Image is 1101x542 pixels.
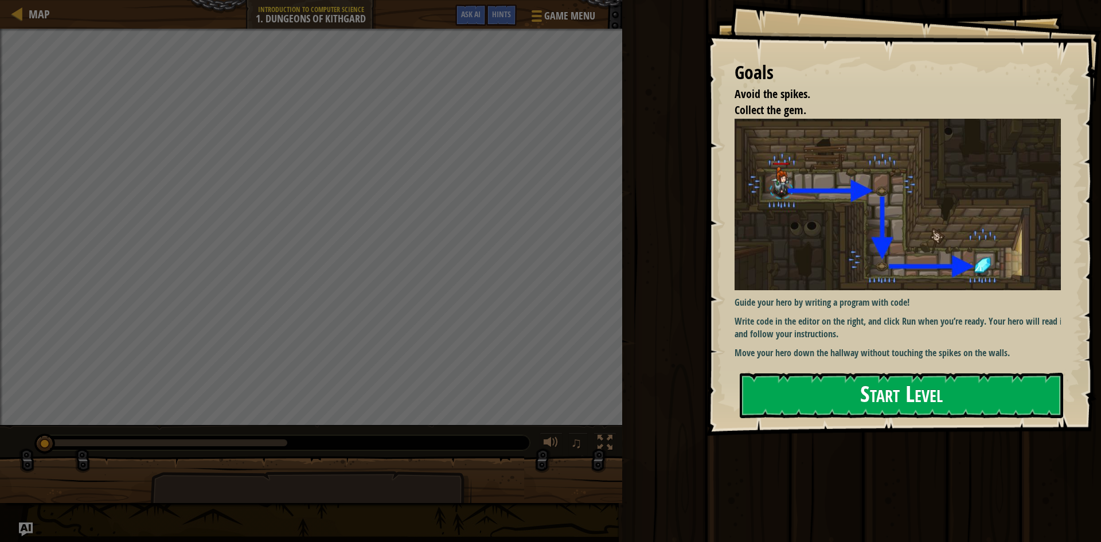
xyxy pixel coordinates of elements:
span: Collect the gem. [735,102,806,118]
button: Ask AI [455,5,486,26]
span: ♫ [571,434,582,451]
p: Move your hero down the hallway without touching the spikes on the walls. [735,346,1069,360]
img: Dungeons of kithgard [735,119,1069,290]
span: Game Menu [544,9,595,24]
p: Guide your hero by writing a program with code! [735,296,1069,309]
a: Map [23,6,50,22]
button: Ask AI [19,522,33,536]
span: Ask AI [461,9,481,20]
button: Toggle fullscreen [594,432,616,456]
li: Collect the gem. [720,102,1058,119]
span: Avoid the spikes. [735,86,810,102]
button: Game Menu [522,5,602,32]
button: Start Level [740,373,1063,418]
span: Hints [492,9,511,20]
div: Goals [735,60,1061,86]
p: Write code in the editor on the right, and click Run when you’re ready. Your hero will read it an... [735,315,1069,341]
li: Avoid the spikes. [720,86,1058,103]
button: ♫ [568,432,588,456]
button: Adjust volume [540,432,563,456]
span: Map [29,6,50,22]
